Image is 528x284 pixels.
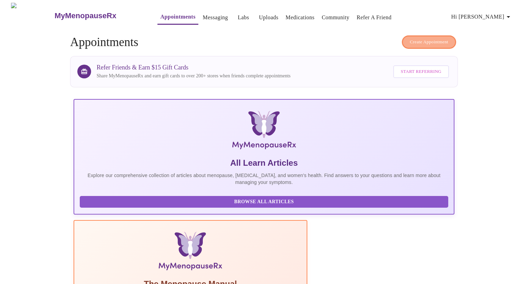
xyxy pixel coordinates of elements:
span: Hi [PERSON_NAME] [451,12,513,22]
button: Create Appointment [402,35,456,49]
button: Medications [283,11,317,24]
button: Refer a Friend [354,11,395,24]
a: Medications [286,13,315,22]
span: Create Appointment [410,38,448,46]
img: MyMenopauseRx Logo [11,3,54,29]
button: Messaging [200,11,231,24]
a: Refer a Friend [357,13,392,22]
a: Start Referring [392,62,451,81]
a: MyMenopauseRx [54,4,144,28]
a: Uploads [259,13,278,22]
p: Explore our comprehensive collection of articles about menopause, [MEDICAL_DATA], and women's hea... [80,172,448,186]
img: Menopause Manual [115,232,266,273]
h3: MyMenopauseRx [55,11,117,20]
span: Browse All Articles [87,198,441,206]
h5: All Learn Articles [80,157,448,168]
img: MyMenopauseRx Logo [137,111,391,152]
button: Labs [232,11,254,24]
h3: Refer Friends & Earn $15 Gift Cards [97,64,290,71]
button: Community [319,11,352,24]
a: Labs [238,13,249,22]
button: Appointments [157,10,198,25]
span: Start Referring [401,68,441,76]
a: Community [322,13,350,22]
p: Share MyMenopauseRx and earn gift cards to over 200+ stores when friends complete appointments [97,73,290,79]
a: Browse All Articles [80,198,450,204]
button: Hi [PERSON_NAME] [449,10,515,24]
button: Browse All Articles [80,196,448,208]
a: Messaging [203,13,228,22]
button: Start Referring [393,65,449,78]
h4: Appointments [70,35,458,49]
button: Uploads [256,11,281,24]
a: Appointments [160,12,195,22]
